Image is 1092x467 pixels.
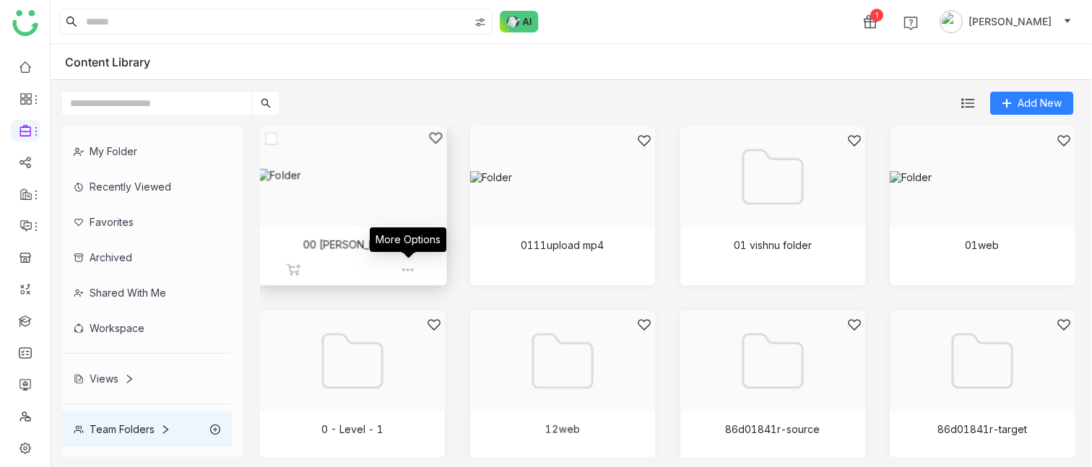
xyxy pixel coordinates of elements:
[937,423,1027,435] div: 86d01841r-target
[937,10,1075,33] button: [PERSON_NAME]
[62,204,232,240] div: Favorites
[500,11,539,32] img: ask-buddy-normal.svg
[474,17,486,28] img: search-type.svg
[74,423,170,435] div: Team Folders
[961,97,974,110] img: list.svg
[990,92,1073,115] button: Add New
[946,325,1018,397] img: Folder
[62,240,232,275] div: Archived
[526,325,599,397] img: Folder
[903,16,918,30] img: help.svg
[1018,95,1062,111] span: Add New
[62,134,232,169] div: My Folder
[316,325,389,397] img: Folder
[65,55,172,69] div: Content Library
[370,227,446,252] div: More Options
[62,275,232,310] div: Shared with me
[62,310,232,346] div: Workspace
[733,239,811,251] div: 01 vishnu folder
[725,423,820,435] div: 86d01841r-source
[870,9,883,22] div: 1
[470,171,655,183] img: Folder
[736,325,808,397] img: Folder
[321,423,383,435] div: 0 - Level - 1
[12,10,38,36] img: logo
[940,10,963,33] img: avatar
[62,169,232,204] div: Recently Viewed
[966,239,1000,251] div: 01web
[74,372,134,385] div: Views
[258,169,446,181] img: Folder
[401,263,415,277] img: more-options.svg
[736,141,808,213] img: Folder
[287,263,301,277] img: add_to_share_grey.svg
[545,423,580,435] div: 12web
[890,171,1075,183] img: Folder
[521,239,604,251] div: 0111upload mp4
[968,14,1052,30] span: [PERSON_NAME]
